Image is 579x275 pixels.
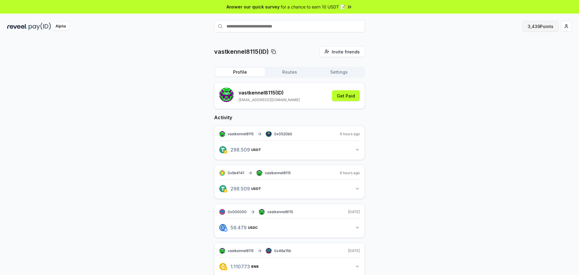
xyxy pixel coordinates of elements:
[224,228,227,232] img: base-network.png
[219,224,226,231] img: logo.png
[274,248,291,253] span: 0x46a15b
[214,114,365,121] h2: Activity
[332,49,360,55] span: Invite friends
[332,90,360,101] button: Get Paid
[265,68,314,76] button: Routes
[224,267,227,270] img: logo.png
[239,98,300,102] p: [EMAIL_ADDRESS][DOMAIN_NAME]
[219,261,360,272] button: 1.110773BNB
[219,185,226,192] img: logo.png
[340,132,360,136] span: 6 hours ago
[228,171,244,175] span: 0x6e4141
[224,189,227,193] img: logo.png
[219,146,226,153] img: logo.png
[219,184,360,194] button: 298.509USDT
[228,209,247,214] span: 0x000000
[7,23,27,30] img: reveel_dark
[219,222,360,233] button: 58.479USDC
[348,209,360,214] span: [DATE]
[228,248,254,253] span: vastkennel8115
[281,4,345,10] span: for a chance to earn 10 USDT 📝
[319,46,365,57] button: Invite friends
[224,150,227,154] img: logo.png
[340,171,360,175] span: 6 hours ago
[274,132,292,136] span: 0x0520b0
[523,21,558,32] button: 3,439Points
[52,23,69,30] div: Alpha
[215,68,265,76] button: Profile
[219,145,360,155] button: 298.509USDT
[226,4,280,10] span: Answer our quick survey
[214,47,269,56] p: vastkennel8115(ID)
[239,89,300,96] p: vastkennel8115 (ID)
[228,132,254,136] span: vastkennel8115
[29,23,51,30] img: pay_id
[267,209,293,214] span: vastkennel8115
[265,171,291,175] span: vastkennel8115
[314,68,364,76] button: Settings
[348,248,360,253] span: [DATE]
[219,263,226,270] img: logo.png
